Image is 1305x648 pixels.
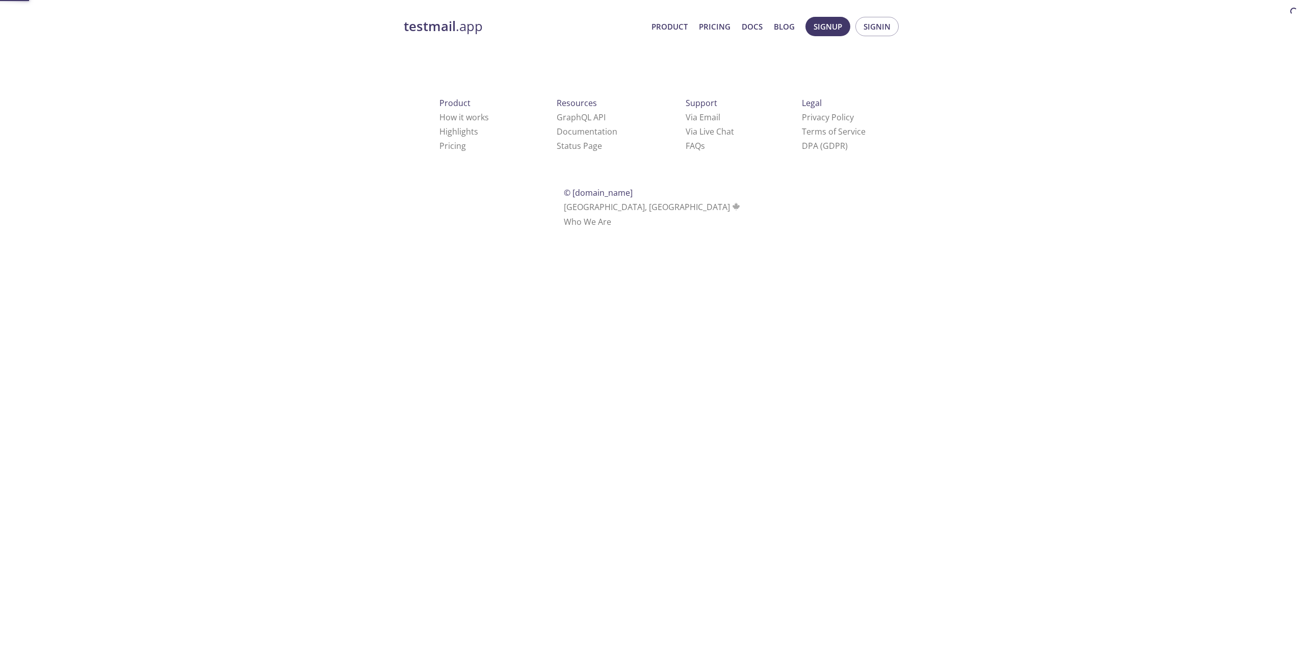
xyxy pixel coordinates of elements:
[564,216,611,227] a: Who We Are
[404,17,456,35] strong: testmail
[564,187,633,198] span: © [DOMAIN_NAME]
[651,20,688,33] a: Product
[814,20,842,33] span: Signup
[564,201,742,213] span: [GEOGRAPHIC_DATA], [GEOGRAPHIC_DATA]
[557,112,606,123] a: GraphQL API
[557,126,617,137] a: Documentation
[774,20,795,33] a: Blog
[404,18,643,35] a: testmail.app
[439,140,466,151] a: Pricing
[701,140,705,151] span: s
[855,17,899,36] button: Signin
[802,112,854,123] a: Privacy Policy
[686,97,717,109] span: Support
[742,20,763,33] a: Docs
[802,140,848,151] a: DPA (GDPR)
[439,112,489,123] a: How it works
[802,97,822,109] span: Legal
[557,140,602,151] a: Status Page
[805,17,850,36] button: Signup
[439,97,471,109] span: Product
[439,126,478,137] a: Highlights
[802,126,866,137] a: Terms of Service
[557,97,597,109] span: Resources
[686,126,734,137] a: Via Live Chat
[686,112,720,123] a: Via Email
[699,20,730,33] a: Pricing
[864,20,891,33] span: Signin
[686,140,705,151] a: FAQ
